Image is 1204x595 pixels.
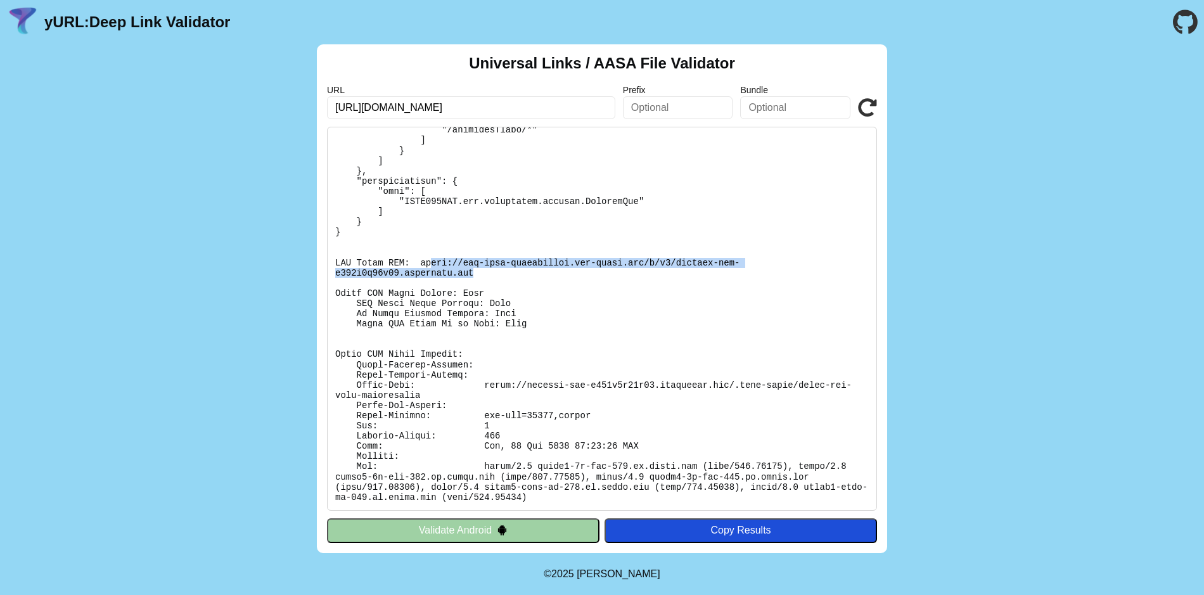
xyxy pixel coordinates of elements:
[611,525,871,536] div: Copy Results
[497,525,508,535] img: droidIcon.svg
[327,518,599,542] button: Validate Android
[740,85,850,95] label: Bundle
[605,518,877,542] button: Copy Results
[577,568,660,579] a: Michael Ibragimchayev's Personal Site
[740,96,850,119] input: Optional
[6,6,39,39] img: yURL Logo
[469,54,735,72] h2: Universal Links / AASA File Validator
[327,85,615,95] label: URL
[623,85,733,95] label: Prefix
[623,96,733,119] input: Optional
[327,96,615,119] input: Required
[327,127,877,511] pre: Lorem ipsu do: sitam://consect-adi-e404s2d02e71.temporinc.utl/.etdo-magna/aliqu-eni-admi-veniamqu...
[44,13,230,31] a: yURL:Deep Link Validator
[551,568,574,579] span: 2025
[544,553,660,595] footer: ©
